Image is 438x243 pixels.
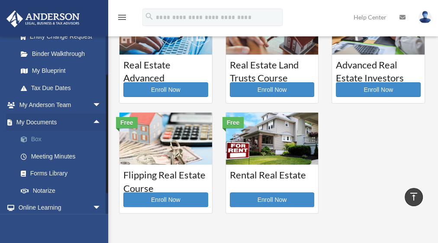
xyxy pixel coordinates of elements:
[12,79,114,97] a: Tax Due Dates
[117,15,127,23] a: menu
[12,62,114,80] a: My Blueprint
[6,199,114,217] a: Online Learningarrow_drop_down
[405,188,423,206] a: vertical_align_top
[12,165,114,182] a: Forms Library
[230,58,315,80] h3: Real Estate Land Trusts Course
[6,97,114,114] a: My Anderson Teamarrow_drop_down
[93,199,110,217] span: arrow_drop_down
[336,82,421,97] a: Enroll Now
[6,113,114,131] a: My Documentsarrow_drop_up
[93,97,110,114] span: arrow_drop_down
[12,182,114,199] a: Notarize
[4,10,82,27] img: Anderson Advisors Platinum Portal
[409,191,419,202] i: vertical_align_top
[123,58,208,80] h3: Real Estate Advanced Structuring Course
[12,28,114,45] a: Entity Change Request
[12,148,114,165] a: Meeting Minutes
[123,192,208,207] a: Enroll Now
[116,117,138,128] div: Free
[123,82,208,97] a: Enroll Now
[419,11,432,23] img: User Pic
[230,168,315,190] h3: Rental Real Estate
[12,45,114,62] a: Binder Walkthrough
[222,117,244,128] div: Free
[230,192,315,207] a: Enroll Now
[123,168,208,190] h3: Flipping Real Estate Course
[117,12,127,23] i: menu
[12,131,114,148] a: Box
[230,82,315,97] a: Enroll Now
[93,113,110,131] span: arrow_drop_up
[145,12,154,21] i: search
[336,58,421,80] h3: Advanced Real Estate Investors Course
